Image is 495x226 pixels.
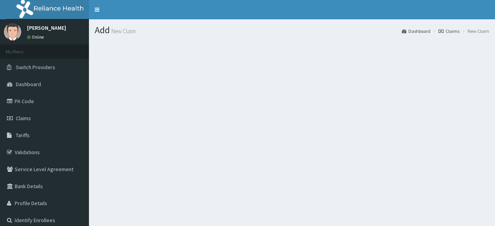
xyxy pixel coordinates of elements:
[460,28,489,34] li: New Claim
[27,25,66,31] p: [PERSON_NAME]
[16,132,30,139] span: Tariffs
[16,64,55,71] span: Switch Providers
[439,28,459,34] a: Claims
[16,81,41,88] span: Dashboard
[16,115,31,122] span: Claims
[110,28,136,34] small: New Claim
[402,28,430,34] a: Dashboard
[95,25,489,35] h1: Add
[4,23,21,41] img: User Image
[27,34,46,40] a: Online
